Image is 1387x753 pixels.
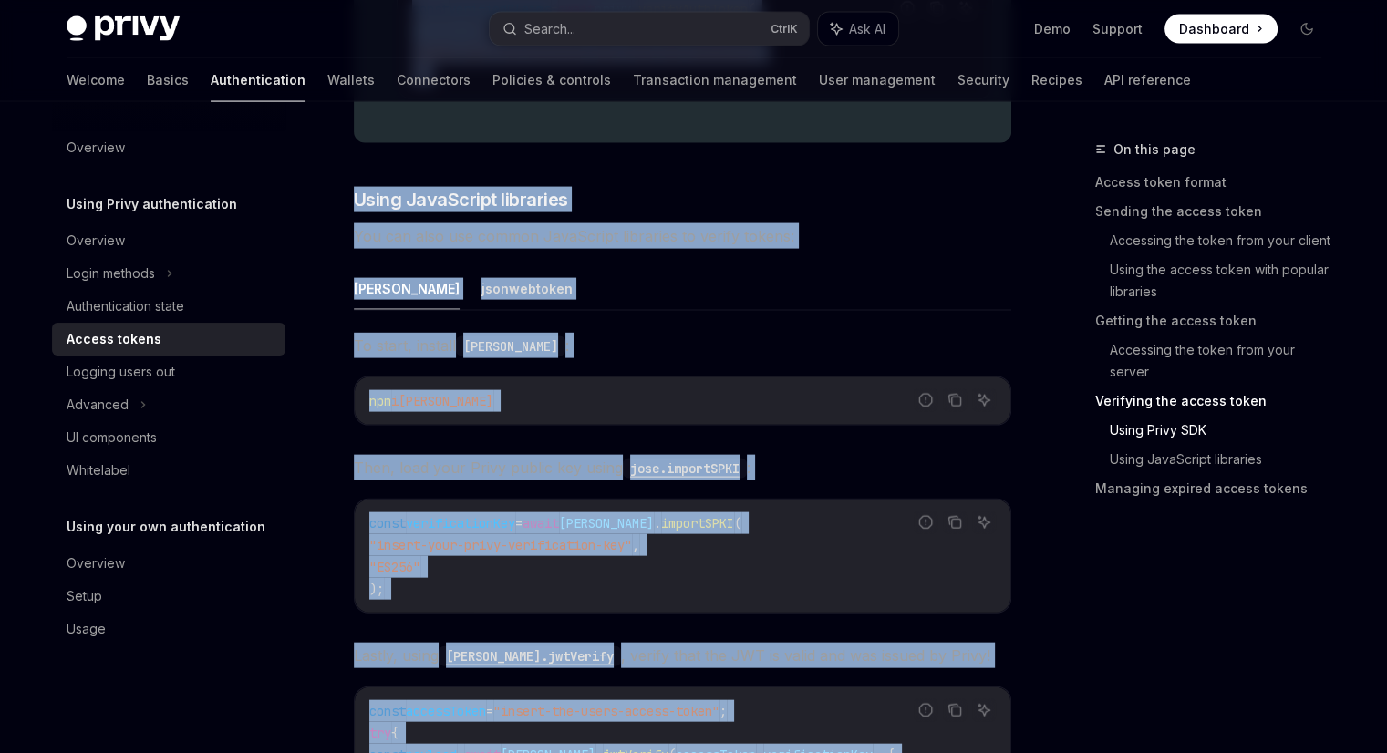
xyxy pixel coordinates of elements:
div: Overview [67,137,125,159]
button: Ask AI [818,13,898,46]
span: You can also use common JavaScript libraries to verify tokens: [354,223,1011,249]
div: Login methods [67,263,155,284]
div: Usage [67,618,106,640]
a: Transaction management [633,58,797,102]
button: Report incorrect code [914,511,937,534]
span: "insert-your-privy-verification-key" [369,537,632,553]
a: Setup [52,580,285,613]
a: Authentication state [52,290,285,323]
div: Advanced [67,394,129,416]
a: Welcome [67,58,125,102]
a: Recipes [1031,58,1082,102]
a: [PERSON_NAME].jwtVerify [439,646,621,665]
span: = [515,515,523,531]
span: Ctrl K [771,22,798,36]
span: importSPKI [661,515,734,531]
a: Support [1092,20,1143,38]
span: try [369,725,391,741]
a: Basics [147,58,189,102]
a: Verifying the access token [1095,387,1336,416]
a: Demo [1034,20,1071,38]
a: Overview [52,547,285,580]
h5: Using Privy authentication [67,193,237,215]
a: Using Privy SDK [1110,416,1336,445]
button: Search...CtrlK [490,13,809,46]
div: Search... [524,18,575,40]
button: jsonwebtoken [481,267,573,310]
button: Copy the contents from the code block [943,511,967,534]
a: Using the access token with popular libraries [1110,255,1336,306]
span: To start, install : [354,333,1011,358]
code: [PERSON_NAME] [456,336,565,356]
span: [PERSON_NAME] [399,393,493,409]
a: Access token format [1095,168,1336,197]
span: = [486,703,493,719]
a: Dashboard [1164,15,1278,44]
a: Wallets [327,58,375,102]
span: On this page [1113,139,1196,160]
div: Whitelabel [67,459,130,481]
img: dark logo [67,16,180,42]
a: Policies & controls [492,58,611,102]
span: ( [734,515,741,531]
a: Connectors [397,58,471,102]
span: Then, load your Privy public key using : [354,455,1011,480]
a: Overview [52,224,285,257]
span: [PERSON_NAME] [559,515,654,531]
a: Accessing the token from your client [1110,226,1336,255]
a: Access tokens [52,323,285,356]
div: Access tokens [67,328,161,350]
a: Sending the access token [1095,197,1336,226]
a: Security [957,58,1009,102]
div: UI components [67,427,157,449]
span: verificationKey [406,515,515,531]
span: , [632,537,639,553]
button: Ask AI [972,698,996,722]
a: Accessing the token from your server [1110,335,1336,387]
span: Lastly, using , verify that the JWT is valid and was issued by Privy! [354,643,1011,668]
div: Overview [67,552,125,574]
span: "ES256" [369,559,420,575]
span: "insert-the-users-access-token" [493,703,719,719]
a: jose.importSPKI [623,459,747,477]
button: Ask AI [972,388,996,412]
div: Logging users out [67,361,175,383]
span: await [523,515,559,531]
span: ; [719,703,727,719]
span: Dashboard [1179,20,1249,38]
a: UI components [52,421,285,454]
a: Whitelabel [52,454,285,487]
button: [PERSON_NAME] [354,267,460,310]
button: Copy the contents from the code block [943,698,967,722]
button: Copy the contents from the code block [943,388,967,412]
code: [PERSON_NAME].jwtVerify [439,646,621,666]
button: Report incorrect code [914,388,937,412]
span: npm [369,393,391,409]
code: jose.importSPKI [623,459,747,479]
a: Getting the access token [1095,306,1336,335]
button: Toggle dark mode [1292,15,1321,44]
span: . [654,515,661,531]
div: Overview [67,230,125,252]
a: Logging users out [52,356,285,388]
a: User management [819,58,936,102]
span: const [369,703,406,719]
a: Overview [52,131,285,164]
span: Using JavaScript libraries [354,187,568,212]
a: Authentication [211,58,305,102]
span: accessToken [406,703,486,719]
span: const [369,515,406,531]
div: Authentication state [67,295,184,317]
div: Setup [67,585,102,607]
a: Using JavaScript libraries [1110,445,1336,474]
span: { [391,725,399,741]
button: Ask AI [972,511,996,534]
h5: Using your own authentication [67,516,265,538]
a: Usage [52,613,285,645]
span: ); [369,581,384,597]
button: Report incorrect code [914,698,937,722]
span: i [391,393,399,409]
a: Managing expired access tokens [1095,474,1336,503]
a: API reference [1104,58,1191,102]
span: Ask AI [849,20,885,38]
